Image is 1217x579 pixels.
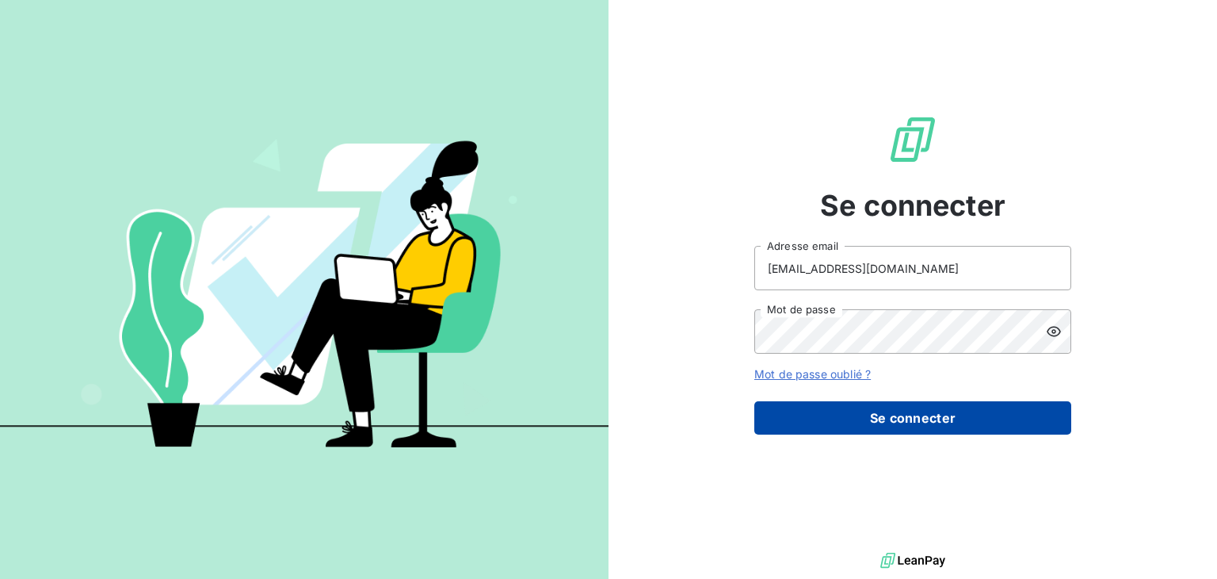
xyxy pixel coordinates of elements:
a: Mot de passe oublié ? [754,367,871,381]
button: Se connecter [754,401,1071,435]
input: placeholder [754,246,1071,290]
img: Logo LeanPay [887,114,938,165]
span: Se connecter [820,184,1005,227]
img: logo [880,549,945,573]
